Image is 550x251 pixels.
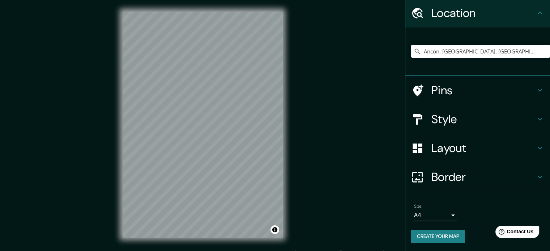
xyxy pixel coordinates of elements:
h4: Location [431,6,536,20]
div: Pins [405,76,550,105]
h4: Style [431,112,536,126]
input: Pick your city or area [411,45,550,58]
div: Border [405,163,550,191]
div: Layout [405,134,550,163]
div: A4 [414,209,457,221]
div: Style [405,105,550,134]
canvas: Map [123,12,283,238]
h4: Border [431,170,536,184]
label: Size [414,203,422,209]
iframe: Help widget launcher [486,223,542,243]
button: Toggle attribution [270,225,279,234]
button: Create your map [411,230,465,243]
h4: Layout [431,141,536,155]
h4: Pins [431,83,536,98]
